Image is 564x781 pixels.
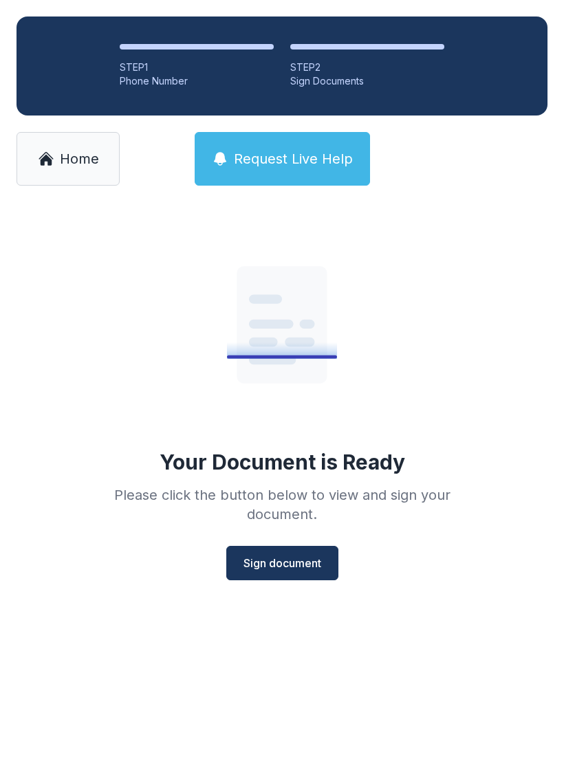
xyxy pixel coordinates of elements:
span: Request Live Help [234,149,353,168]
div: Phone Number [120,74,274,88]
div: Please click the button below to view and sign your document. [84,485,480,524]
span: Home [60,149,99,168]
span: Sign document [243,555,321,571]
div: STEP 1 [120,60,274,74]
div: Your Document is Ready [160,450,405,474]
div: Sign Documents [290,74,444,88]
div: STEP 2 [290,60,444,74]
